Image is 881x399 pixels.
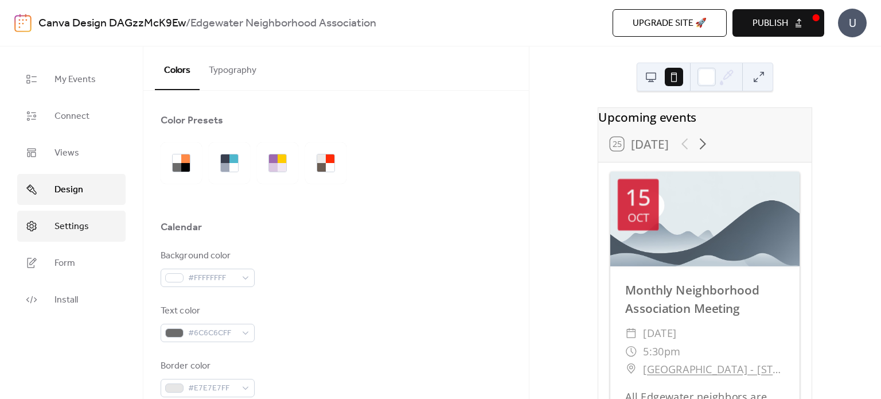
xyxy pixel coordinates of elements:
[643,324,677,342] span: [DATE]
[17,100,126,131] a: Connect
[188,327,236,340] span: #6C6C6CFF
[188,382,236,396] span: #E7E7E7FF
[627,212,649,223] div: Oct
[626,187,651,209] div: 15
[838,9,867,37] div: U
[17,64,126,95] a: My Events
[161,359,252,373] div: Border color
[753,17,788,30] span: Publish
[190,13,376,34] b: Edgewater Neighborhood Association
[161,114,223,127] div: Color Presets
[625,360,637,378] div: ​
[54,73,96,87] span: My Events
[38,13,186,34] a: Canva Design DAGzzMcK9Ew
[54,293,78,307] span: Install
[17,137,126,168] a: Views
[161,249,252,263] div: Background color
[54,220,89,234] span: Settings
[625,324,637,342] div: ​
[643,342,680,360] span: 5:30pm
[155,47,200,90] button: Colors
[188,272,236,285] span: #FFFFFFFF
[54,110,89,123] span: Connect
[17,284,126,315] a: Install
[54,183,83,197] span: Design
[598,108,812,126] div: Upcoming events
[14,14,32,32] img: logo
[161,220,202,234] div: Calendar
[732,9,824,37] button: Publish
[610,281,800,317] div: Monthly Neighborhood Association Meeting
[200,47,266,89] button: Typography
[17,174,126,205] a: Design
[625,342,637,360] div: ​
[186,13,190,34] b: /
[54,257,75,270] span: Form
[643,360,785,378] a: [GEOGRAPHIC_DATA] - [STREET_ADDRESS]
[17,247,126,278] a: Form
[17,211,126,242] a: Settings
[613,9,727,37] button: Upgrade site 🚀
[633,17,707,30] span: Upgrade site 🚀
[54,146,79,160] span: Views
[161,304,252,318] div: Text color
